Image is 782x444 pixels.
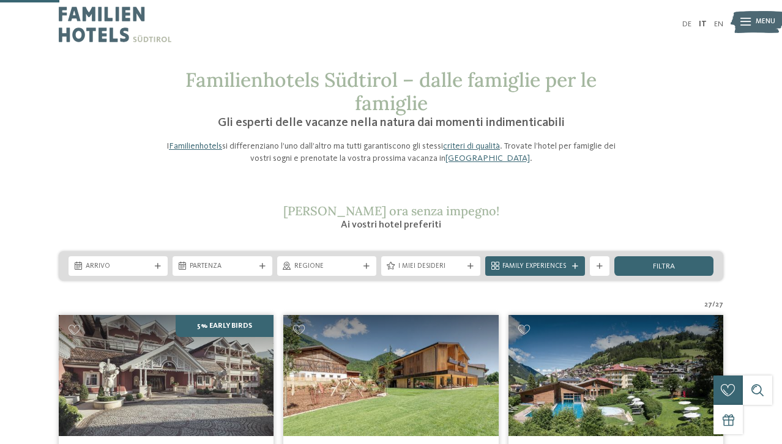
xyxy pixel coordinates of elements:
[185,67,597,116] span: Familienhotels Südtirol – dalle famiglie per le famiglie
[341,220,441,230] span: Ai vostri hotel preferiti
[169,142,222,150] a: Familienhotels
[59,315,274,436] img: Family Spa Grand Hotel Cavallino Bianco ****ˢ
[682,20,691,28] a: DE
[712,300,715,310] span: /
[714,20,723,28] a: EN
[704,300,712,310] span: 27
[283,203,499,218] span: [PERSON_NAME] ora senza impegno!
[283,315,498,436] img: Cercate un hotel per famiglie? Qui troverete solo i migliori!
[158,140,624,165] p: I si differenziano l’uno dall’altro ma tutti garantiscono gli stessi . Trovate l’hotel per famigl...
[715,300,723,310] span: 27
[508,315,723,436] img: Cercate un hotel per famiglie? Qui troverete solo i migliori!
[699,20,707,28] a: IT
[398,262,463,272] span: I miei desideri
[86,262,151,272] span: Arrivo
[190,262,255,272] span: Partenza
[756,17,775,27] span: Menu
[294,262,359,272] span: Regione
[445,154,530,163] a: [GEOGRAPHIC_DATA]
[218,117,565,129] span: Gli esperti delle vacanze nella natura dai momenti indimenticabili
[443,142,500,150] a: criteri di qualità
[502,262,567,272] span: Family Experiences
[653,263,675,271] span: filtra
